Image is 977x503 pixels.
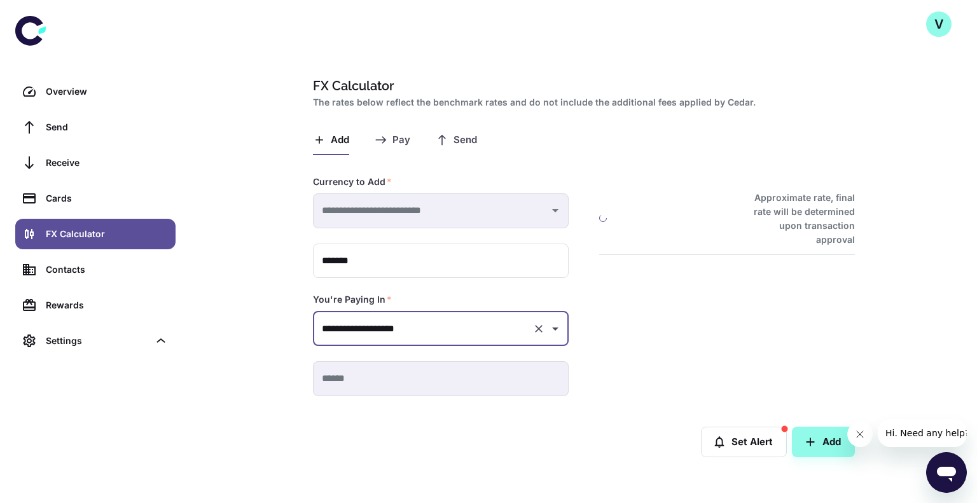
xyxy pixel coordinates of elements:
a: Receive [15,148,176,178]
div: Cards [46,191,168,205]
span: Hi. Need any help? [8,9,92,19]
span: Send [454,134,477,146]
span: Add [331,134,349,146]
h2: The rates below reflect the benchmark rates and do not include the additional fees applied by Cedar. [313,95,850,109]
div: Settings [15,326,176,356]
div: Contacts [46,263,168,277]
h6: Approximate rate, final rate will be determined upon transaction approval [740,191,855,247]
a: Send [15,112,176,142]
button: Set Alert [701,427,787,457]
iframe: Message from company [878,419,967,447]
iframe: Button to launch messaging window [926,452,967,493]
label: You're Paying In [313,293,392,306]
a: Cards [15,183,176,214]
div: Overview [46,85,168,99]
div: FX Calculator [46,227,168,241]
div: Settings [46,334,149,348]
button: Open [546,320,564,338]
label: Currency to Add [313,176,392,188]
span: Pay [392,134,410,146]
div: Send [46,120,168,134]
button: Clear [530,320,548,338]
h1: FX Calculator [313,76,850,95]
a: Contacts [15,254,176,285]
a: Overview [15,76,176,107]
div: Rewards [46,298,168,312]
a: Rewards [15,290,176,320]
button: Add [792,427,855,457]
div: Receive [46,156,168,170]
button: V [926,11,952,37]
a: FX Calculator [15,219,176,249]
iframe: Close message [847,422,873,447]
